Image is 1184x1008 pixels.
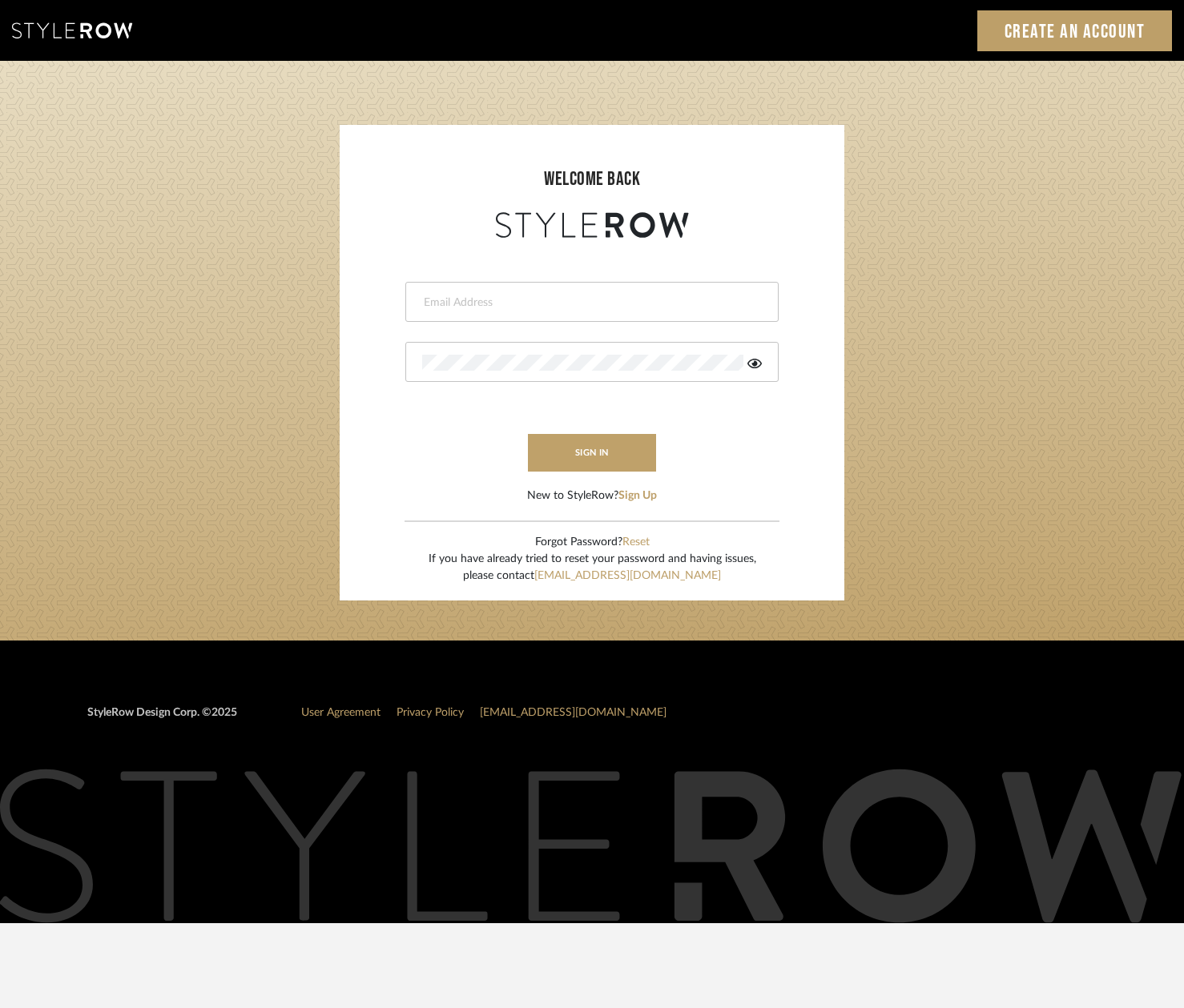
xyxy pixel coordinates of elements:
[422,295,758,311] input: Email Address
[301,707,381,718] a: User Agreement
[87,705,237,734] div: StyleRow Design Corp. ©2025
[527,488,657,504] div: New to StyleRow?
[429,534,756,551] div: Forgot Password?
[528,434,656,472] button: sign in
[480,707,667,718] a: [EMAIL_ADDRESS][DOMAIN_NAME]
[534,570,721,581] a: [EMAIL_ADDRESS][DOMAIN_NAME]
[622,534,650,551] button: Reset
[356,165,828,194] div: welcome back
[618,488,657,504] button: Sign Up
[397,707,464,718] a: Privacy Policy
[429,551,756,584] div: If you have already tried to reset your password and having issues, please contact
[977,10,1173,51] a: Create an Account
